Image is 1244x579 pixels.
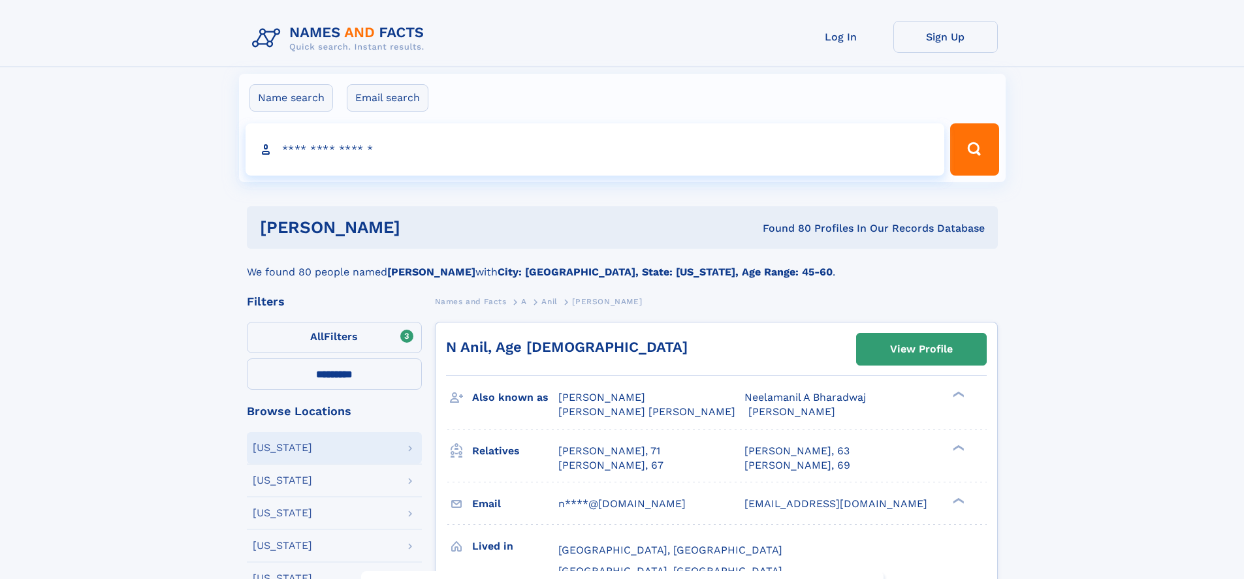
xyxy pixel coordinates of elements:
span: Neelamanil A Bharadwaj [744,391,866,403]
a: Sign Up [893,21,998,53]
div: Browse Locations [247,405,422,417]
span: [EMAIL_ADDRESS][DOMAIN_NAME] [744,497,927,510]
label: Filters [247,322,422,353]
a: Anil [541,293,557,309]
a: View Profile [857,334,986,365]
h3: Also known as [472,386,558,409]
div: We found 80 people named with . [247,249,998,280]
div: [US_STATE] [253,540,312,551]
div: [US_STATE] [253,475,312,486]
a: A [521,293,527,309]
span: [PERSON_NAME] [PERSON_NAME] [558,405,735,418]
h3: Relatives [472,440,558,462]
div: View Profile [890,334,953,364]
img: Logo Names and Facts [247,21,435,56]
span: A [521,297,527,306]
label: Name search [249,84,333,112]
a: Names and Facts [435,293,507,309]
a: [PERSON_NAME], 69 [744,458,850,473]
input: search input [246,123,945,176]
div: ❯ [949,443,965,452]
span: [GEOGRAPHIC_DATA], [GEOGRAPHIC_DATA] [558,565,782,577]
a: [PERSON_NAME], 63 [744,444,850,458]
a: [PERSON_NAME], 71 [558,444,660,458]
h3: Lived in [472,535,558,557]
span: Anil [541,297,557,306]
div: ❯ [949,496,965,505]
div: [US_STATE] [253,508,312,518]
button: Search Button [950,123,998,176]
span: [PERSON_NAME] [748,405,835,418]
a: [PERSON_NAME], 67 [558,458,663,473]
div: Filters [247,296,422,307]
div: ❯ [949,390,965,399]
span: All [310,330,324,343]
span: [PERSON_NAME] [572,297,642,306]
label: Email search [347,84,428,112]
a: N Anil, Age [DEMOGRAPHIC_DATA] [446,339,688,355]
span: [PERSON_NAME] [558,391,645,403]
a: Log In [789,21,893,53]
div: Found 80 Profiles In Our Records Database [581,221,985,236]
div: [US_STATE] [253,443,312,453]
h1: [PERSON_NAME] [260,219,582,236]
span: [GEOGRAPHIC_DATA], [GEOGRAPHIC_DATA] [558,544,782,556]
h3: Email [472,493,558,515]
b: City: [GEOGRAPHIC_DATA], State: [US_STATE], Age Range: 45-60 [498,266,833,278]
b: [PERSON_NAME] [387,266,475,278]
